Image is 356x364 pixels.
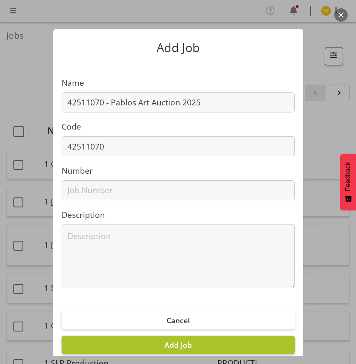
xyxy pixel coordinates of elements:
label: Description [62,209,295,221]
input: Job Name [62,92,295,112]
span: Feedback [344,162,352,191]
button: Feedback - Show survey [340,154,356,210]
button: Cancel [62,311,295,329]
input: Job Code [62,136,295,156]
span: Cancel [167,315,190,325]
span: Add Job [164,340,192,350]
label: Name [62,77,295,89]
label: Number [62,165,295,177]
input: Job Number [62,180,295,200]
button: Add Job [62,336,295,354]
p: Add Job [62,42,295,54]
label: Code [62,121,295,133]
